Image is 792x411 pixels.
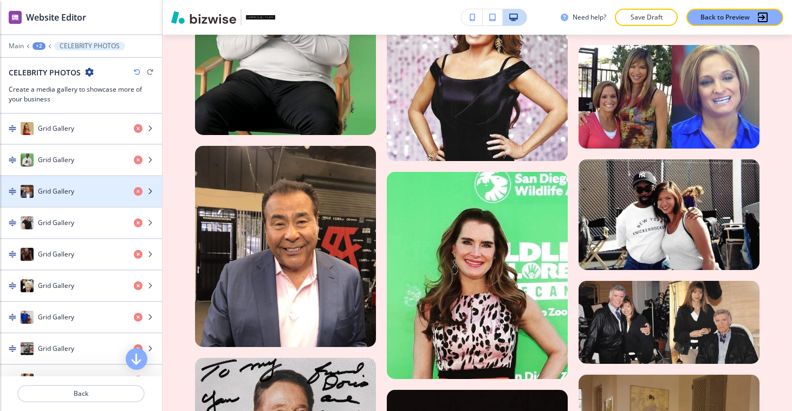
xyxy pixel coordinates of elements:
img: Drag [9,188,16,195]
button: Back to Preview [686,9,783,26]
h4: Grid Gallery [38,344,74,354]
h4: Grid Gallery [38,281,74,291]
h4: Grid Gallery [38,155,74,165]
img: Drag [9,156,16,164]
button: Main [9,42,24,50]
button: Back [17,385,145,402]
img: Drag [9,125,16,132]
h4: Grid Gallery [38,375,74,385]
h4: Grid Gallery [38,312,74,322]
button: CELEBRITY PHOTOS [54,42,125,50]
button: +2 [33,42,46,50]
img: Drag [9,251,16,258]
img: Your Logo [246,15,275,20]
h4: Grid Gallery [38,249,74,259]
h2: CELEBRITY PHOTOS [9,67,81,78]
img: Bizwise Logo [171,11,236,24]
img: Drag [9,282,16,290]
h3: Create a media gallery to showcase more of your business [9,85,153,104]
img: Drag [9,313,16,321]
img: Drag [9,345,16,352]
h4: Grid Gallery [38,187,74,196]
img: Drag [9,219,16,227]
p: Back to Preview [700,12,750,22]
button: Save Draft [615,9,678,26]
h3: Need help? [573,12,606,22]
h4: Grid Gallery [38,124,74,133]
p: Back [18,389,144,399]
p: Save Draft [629,12,664,22]
h4: Grid Gallery [38,218,74,228]
img: editor icon [9,11,22,24]
p: CELEBRITY PHOTOS [60,42,120,50]
h2: Website Editor [26,11,86,24]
